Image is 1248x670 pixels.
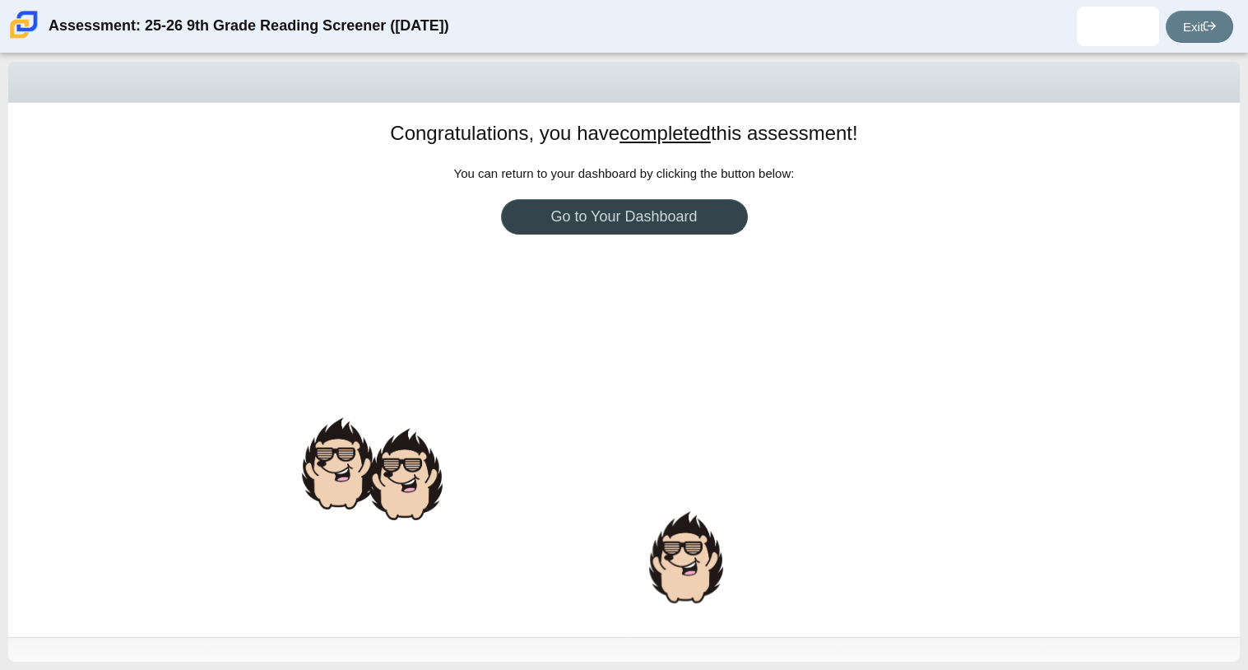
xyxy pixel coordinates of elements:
a: Go to Your Dashboard [501,199,748,235]
a: Exit [1166,11,1233,43]
img: Carmen School of Science & Technology [7,7,41,42]
u: completed [619,122,711,144]
div: Assessment: 25-26 9th Grade Reading Screener ([DATE]) [49,7,449,46]
img: isaias.randolph.o1Ciu0 [1105,13,1131,40]
h1: Congratulations, you have this assessment! [390,119,857,147]
a: Carmen School of Science & Technology [7,30,41,44]
span: You can return to your dashboard by clicking the button below: [454,166,795,180]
